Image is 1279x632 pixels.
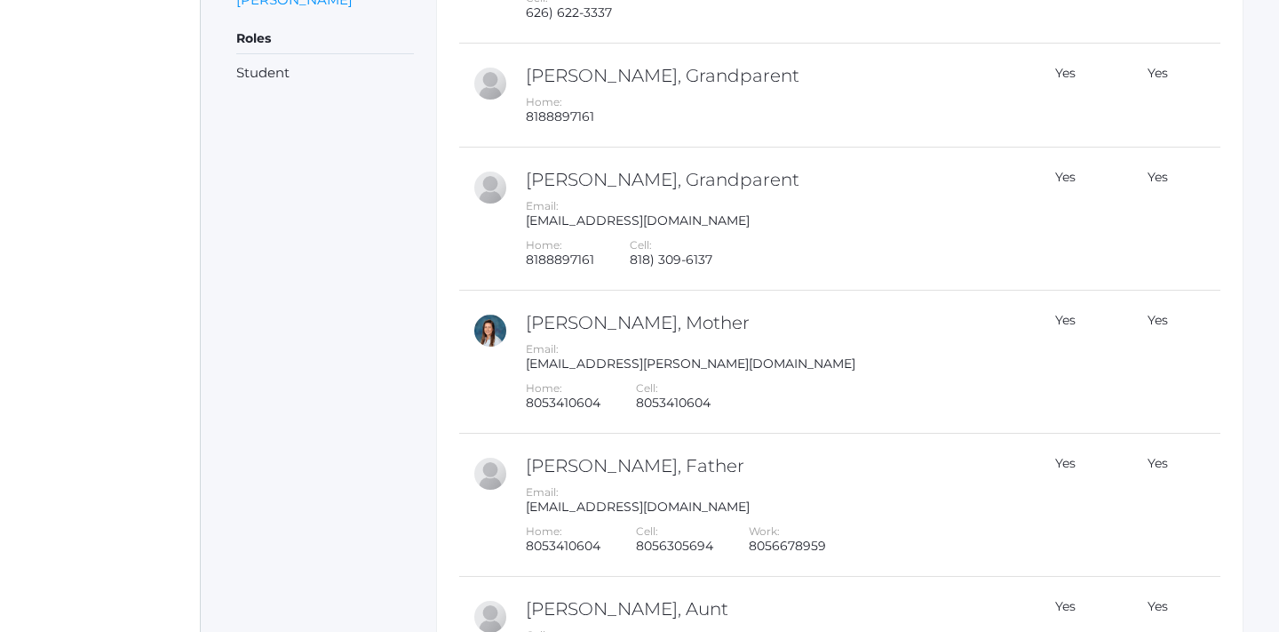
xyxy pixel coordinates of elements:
[473,170,508,205] div: Linda Bradley
[636,524,658,538] label: Cell:
[749,524,780,538] label: Work:
[526,524,562,538] label: Home:
[526,396,600,411] div: 8053410604
[1108,148,1198,291] td: Yes
[1108,291,1198,434] td: Yes
[526,109,594,124] div: 8188897161
[636,396,711,411] div: 8053410604
[473,456,508,492] div: Matthew Bradley
[636,539,713,554] div: 8056305694
[526,456,1009,476] h2: [PERSON_NAME], Father
[526,381,562,395] label: Home:
[1108,434,1198,577] td: Yes
[630,252,712,268] div: 818) 309-6137
[1013,291,1108,434] td: Yes
[749,539,826,554] div: 8056678959
[526,95,562,108] label: Home:
[630,238,652,252] label: Cell:
[636,381,658,395] label: Cell:
[1013,434,1108,577] td: Yes
[526,356,1009,372] div: [EMAIL_ADDRESS][PERSON_NAME][DOMAIN_NAME]
[473,313,508,348] div: Joy Bradley
[526,252,594,268] div: 8188897161
[526,170,1009,189] h2: [PERSON_NAME], Grandparent
[526,342,559,356] label: Email:
[473,66,508,101] div: Timothy Bradley
[1108,44,1198,148] td: Yes
[236,63,414,84] li: Student
[526,5,612,20] div: 626) 622-3337
[526,199,559,212] label: Email:
[526,500,1009,515] div: [EMAIL_ADDRESS][DOMAIN_NAME]
[526,485,559,499] label: Email:
[526,599,1009,619] h2: [PERSON_NAME], Aunt
[1013,148,1108,291] td: Yes
[526,238,562,252] label: Home:
[526,66,1009,85] h2: [PERSON_NAME], Grandparent
[1013,44,1108,148] td: Yes
[236,24,414,54] h5: Roles
[526,313,1009,332] h2: [PERSON_NAME], Mother
[526,213,1009,228] div: [EMAIL_ADDRESS][DOMAIN_NAME]
[526,539,600,554] div: 8053410604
